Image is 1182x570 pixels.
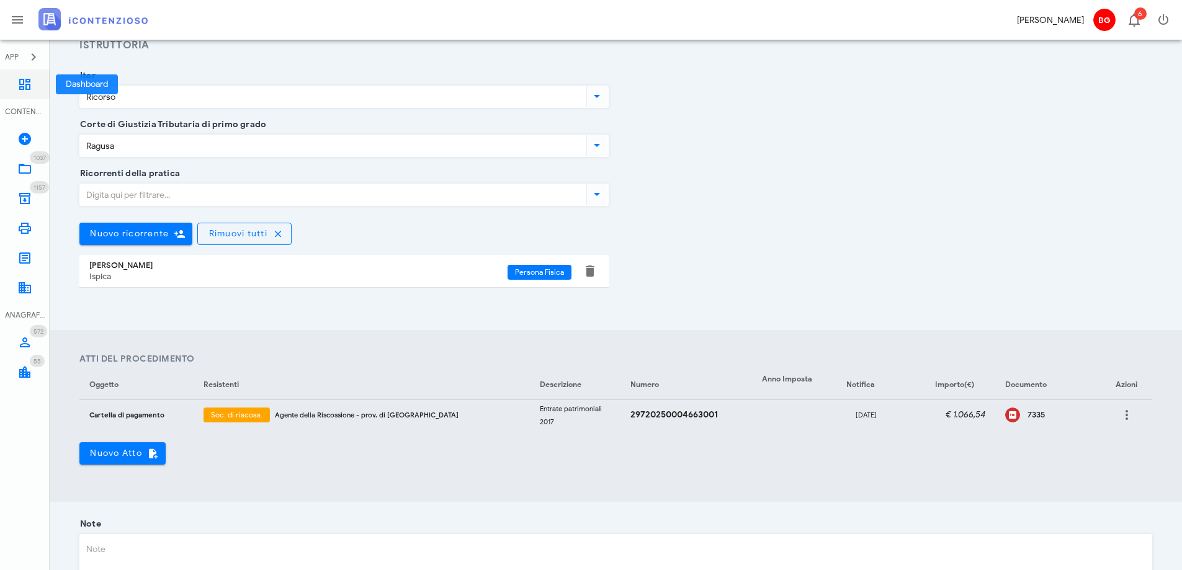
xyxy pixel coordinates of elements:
[1089,5,1119,35] button: BG
[530,370,621,400] th: Descrizione: Non ordinato. Attiva per ordinare in ordine crescente.
[194,370,530,400] th: Resistenti
[76,167,180,180] label: Ricorrenti della pratica
[5,106,45,117] div: CONTENZIOSO
[89,261,508,270] div: [PERSON_NAME]
[80,135,584,156] input: Corte di Giustizia Tributaria di primo grado
[89,380,119,389] span: Oggetto
[89,272,508,282] div: Ispica
[1005,380,1047,389] span: Documento
[1028,410,1091,420] div: Clicca per aprire un'anteprima del file o scaricarlo
[204,380,239,389] span: Resistenti
[30,181,49,194] span: Distintivo
[80,86,584,107] input: Iter
[34,184,45,192] span: 1157
[275,410,520,420] div: Agente della Riscossione - prov. di [GEOGRAPHIC_DATA]
[30,151,50,164] span: Distintivo
[935,380,974,389] span: Importo(€)
[630,409,718,420] strong: 29720250004663001
[630,380,659,389] span: Numero
[1119,5,1148,35] button: Distintivo
[828,370,903,400] th: Notifica: Non ordinato. Attiva per ordinare in ordine crescente.
[1134,7,1147,20] span: Distintivo
[34,154,46,162] span: 1037
[79,38,1152,53] h3: Istruttoria
[1005,407,1020,422] div: Clicca per aprire un'anteprima del file o scaricarlo
[89,411,164,419] small: Cartella di pagamento
[76,118,266,131] label: Corte di Giustizia Tributaria di primo grado
[38,8,148,30] img: logo-text-2x.png
[30,355,45,367] span: Distintivo
[762,374,812,383] span: Anno Imposta
[208,228,267,239] span: Rimuovi tutti
[79,442,166,465] button: Nuovo Atto
[89,448,156,459] span: Nuovo Atto
[80,184,584,205] input: Digita qui per filtrare...
[34,357,41,365] span: 55
[89,228,169,239] span: Nuovo ricorrente
[79,352,1152,365] h4: Atti del Procedimento
[79,223,192,245] button: Nuovo ricorrente
[34,327,43,336] span: 572
[904,370,995,400] th: Importo(€): Non ordinato. Attiva per ordinare in ordine crescente.
[620,370,752,400] th: Numero: Non ordinato. Attiva per ordinare in ordine crescente.
[197,223,292,245] button: Rimuovi tutti
[1116,380,1137,389] span: Azioni
[211,407,262,422] span: Soc. di riscoss.
[1028,410,1091,420] div: 7335
[79,370,194,400] th: Oggetto: Non ordinato. Attiva per ordinare in ordine crescente.
[1017,14,1084,27] div: [PERSON_NAME]
[583,264,598,278] button: Elimina
[30,325,47,337] span: Distintivo
[540,380,581,389] span: Descrizione
[856,411,877,419] small: [DATE]
[540,404,602,426] small: Entrate patrimoniali 2017
[846,380,875,389] span: Notifica
[946,409,985,420] em: € 1.066,54
[5,309,45,321] div: ANAGRAFICA
[1093,9,1116,31] span: BG
[76,518,101,530] label: Note
[1101,370,1152,400] th: Azioni
[995,370,1101,400] th: Documento
[76,69,96,82] label: Iter
[515,265,564,280] span: Persona Fisica
[752,370,828,400] th: Anno Imposta: Non ordinato. Attiva per ordinare in ordine crescente.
